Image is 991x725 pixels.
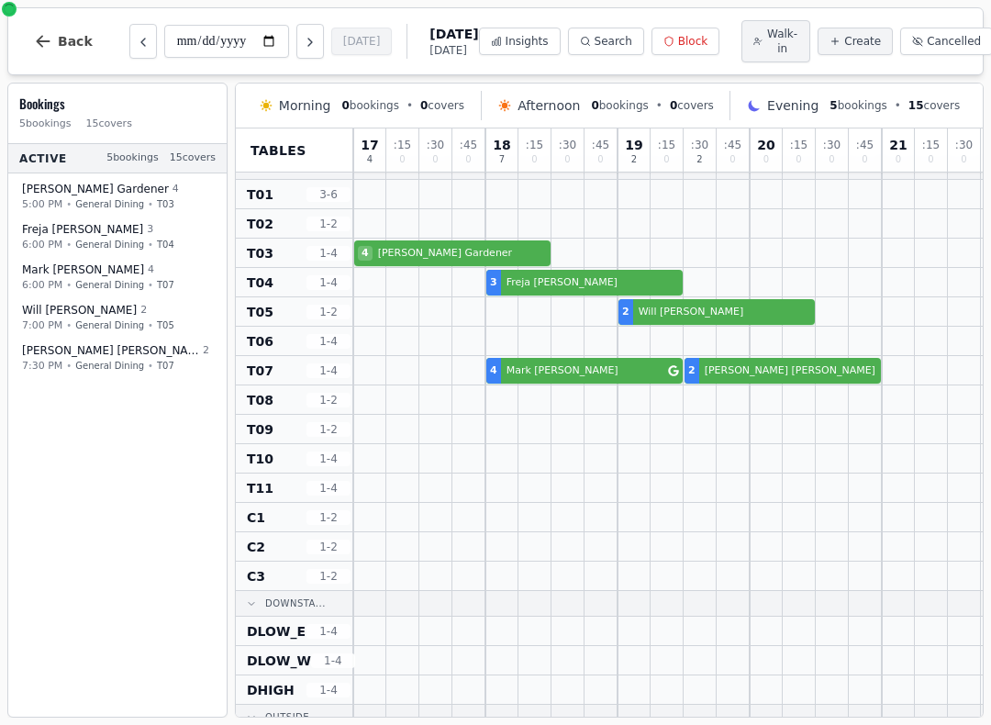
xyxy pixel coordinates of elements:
span: 0 [796,155,801,164]
span: • [148,318,153,332]
span: 0 [432,155,438,164]
span: 0 [597,155,603,164]
span: General Dining [75,197,144,211]
span: 1 - 4 [306,683,351,697]
span: 1 - 4 [306,481,351,496]
span: 4 [490,363,497,379]
span: T05 [157,318,174,332]
span: Active [19,151,67,165]
button: Freja [PERSON_NAME]36:00 PM•General Dining•T04 [12,216,223,259]
span: 0 [763,155,769,164]
span: 7 [499,155,505,164]
span: covers [670,98,714,113]
span: : 30 [559,139,576,151]
span: 0 [862,155,867,164]
span: : 30 [955,139,973,151]
span: 2 [140,303,147,318]
span: [PERSON_NAME] Gardener [374,246,547,262]
span: covers [420,98,464,113]
span: : 15 [658,139,675,151]
span: 1 - 4 [306,363,351,378]
span: Freja [PERSON_NAME] [503,275,679,291]
span: 0 [420,99,428,112]
span: • [656,98,663,113]
span: General Dining [75,359,144,373]
span: : 30 [427,139,444,151]
span: 0 [663,155,669,164]
span: 0 [829,155,834,164]
span: • [66,278,72,292]
span: 6:00 PM [22,277,62,293]
span: DLOW_E [247,622,306,641]
span: T07 [157,359,174,373]
span: 5 bookings [19,117,72,132]
span: 2 [688,363,696,379]
span: 2 [622,305,629,320]
span: Mark [PERSON_NAME] [22,262,144,277]
span: • [895,98,901,113]
span: Search [595,34,632,49]
span: Mark [PERSON_NAME] [503,363,666,379]
span: • [66,318,72,332]
span: Back [58,35,93,48]
span: Downsta... [265,597,326,610]
span: : 45 [592,139,609,151]
span: Freja [PERSON_NAME] [22,222,143,237]
span: 0 [465,155,471,164]
span: Afternoon [518,96,580,115]
span: 0 [670,99,677,112]
span: T11 [247,479,273,497]
span: 0 [729,155,735,164]
span: [DATE] [429,25,478,43]
span: bookings [830,98,886,113]
span: 0 [531,155,537,164]
span: DHIGH [247,681,295,699]
span: C2 [247,538,265,556]
span: 0 [341,99,349,112]
span: 0 [399,155,405,164]
button: Mark [PERSON_NAME]46:00 PM•General Dining•T07 [12,256,223,299]
span: General Dining [75,238,144,251]
span: Cancelled [927,34,981,49]
span: T03 [247,244,273,262]
span: : 30 [691,139,708,151]
span: • [148,197,153,211]
span: 1 - 2 [306,422,351,437]
span: Insights [506,34,549,49]
button: Walk-in [741,20,810,62]
span: : 45 [724,139,741,151]
h3: Bookings [19,95,216,113]
span: 1 - 4 [306,334,351,349]
span: Block [678,34,707,49]
span: • [148,359,153,373]
span: 15 covers [170,151,216,166]
span: : 15 [790,139,807,151]
button: Back [19,19,107,63]
span: 7:30 PM [22,358,62,374]
span: 0 [896,155,901,164]
span: Will [PERSON_NAME] [22,303,137,318]
span: 0 [591,99,598,112]
button: [PERSON_NAME] [PERSON_NAME]27:30 PM•General Dining•T07 [12,337,223,380]
span: 3 [147,222,153,238]
span: bookings [341,98,398,113]
span: • [406,98,413,113]
button: Will [PERSON_NAME]27:00 PM•General Dining•T05 [12,296,223,340]
span: T03 [157,197,174,211]
span: • [148,278,153,292]
button: Create [818,28,893,55]
span: 0 [564,155,570,164]
span: 1 - 2 [306,569,351,584]
span: [PERSON_NAME] [PERSON_NAME] [22,343,199,358]
span: 3 - 6 [306,187,351,202]
span: 2 [203,343,209,359]
button: [DATE] [331,28,393,55]
span: 4 [173,182,179,197]
button: Block [651,28,719,55]
span: • [148,238,153,251]
span: 0 [961,155,966,164]
span: T10 [247,450,273,468]
span: 20 [757,139,774,151]
span: 0 [928,155,933,164]
span: 21 [889,139,907,151]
